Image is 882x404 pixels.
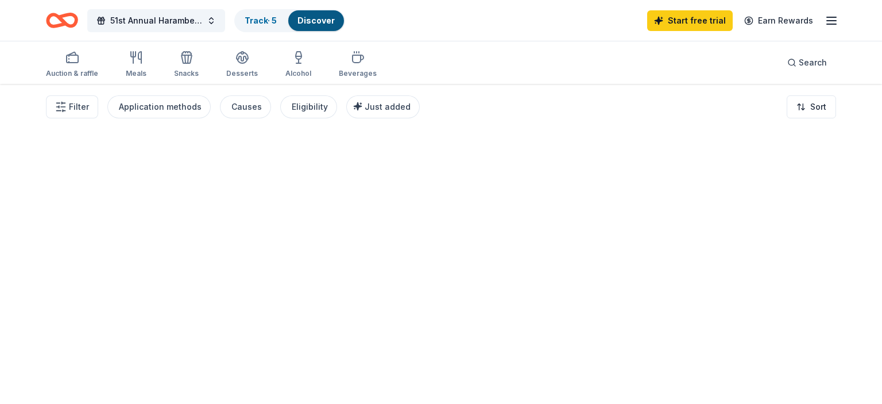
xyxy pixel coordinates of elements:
button: Meals [126,46,146,84]
button: Eligibility [280,95,337,118]
button: Alcohol [285,46,311,84]
a: Track· 5 [245,16,277,25]
a: Start free trial [647,10,733,31]
div: Snacks [174,69,199,78]
span: Just added [365,102,411,111]
button: Application methods [107,95,211,118]
button: Beverages [339,46,377,84]
div: Application methods [119,100,202,114]
button: Causes [220,95,271,118]
button: Snacks [174,46,199,84]
div: Auction & raffle [46,69,98,78]
a: Discover [297,16,335,25]
a: Earn Rewards [737,10,820,31]
button: Track· 5Discover [234,9,345,32]
a: Home [46,7,78,34]
button: Filter [46,95,98,118]
div: Alcohol [285,69,311,78]
div: Causes [231,100,262,114]
button: 51st Annual Harambee Festival [87,9,225,32]
div: Beverages [339,69,377,78]
button: Desserts [226,46,258,84]
button: Auction & raffle [46,46,98,84]
span: Filter [69,100,89,114]
span: Search [799,56,827,70]
span: Sort [810,100,826,114]
button: Search [778,51,836,74]
div: Desserts [226,69,258,78]
div: Meals [126,69,146,78]
button: Just added [346,95,420,118]
button: Sort [787,95,836,118]
div: Eligibility [292,100,328,114]
span: 51st Annual Harambee Festival [110,14,202,28]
